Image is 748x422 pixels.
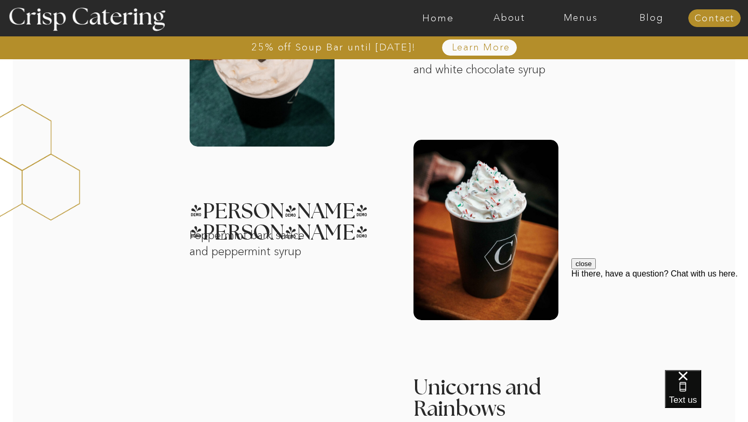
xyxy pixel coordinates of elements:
[190,201,383,227] h3: [PERSON_NAME] [PERSON_NAME]
[571,258,748,383] iframe: podium webchat widget prompt
[214,42,453,52] a: 25% off Soup Bar until [DATE]!
[428,43,534,53] a: Learn More
[403,13,474,23] a: Home
[190,228,315,259] p: Peppermint bark sauce and peppermint syrup
[474,13,545,23] a: About
[616,13,687,23] a: Blog
[665,370,748,422] iframe: podium webchat widget bubble
[413,46,593,93] p: Ghirardelli white chocolate sauce and white chocolate syrup
[545,13,616,23] a: Menus
[688,14,741,24] a: Contact
[413,377,574,399] h3: Unicorns and Rainbows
